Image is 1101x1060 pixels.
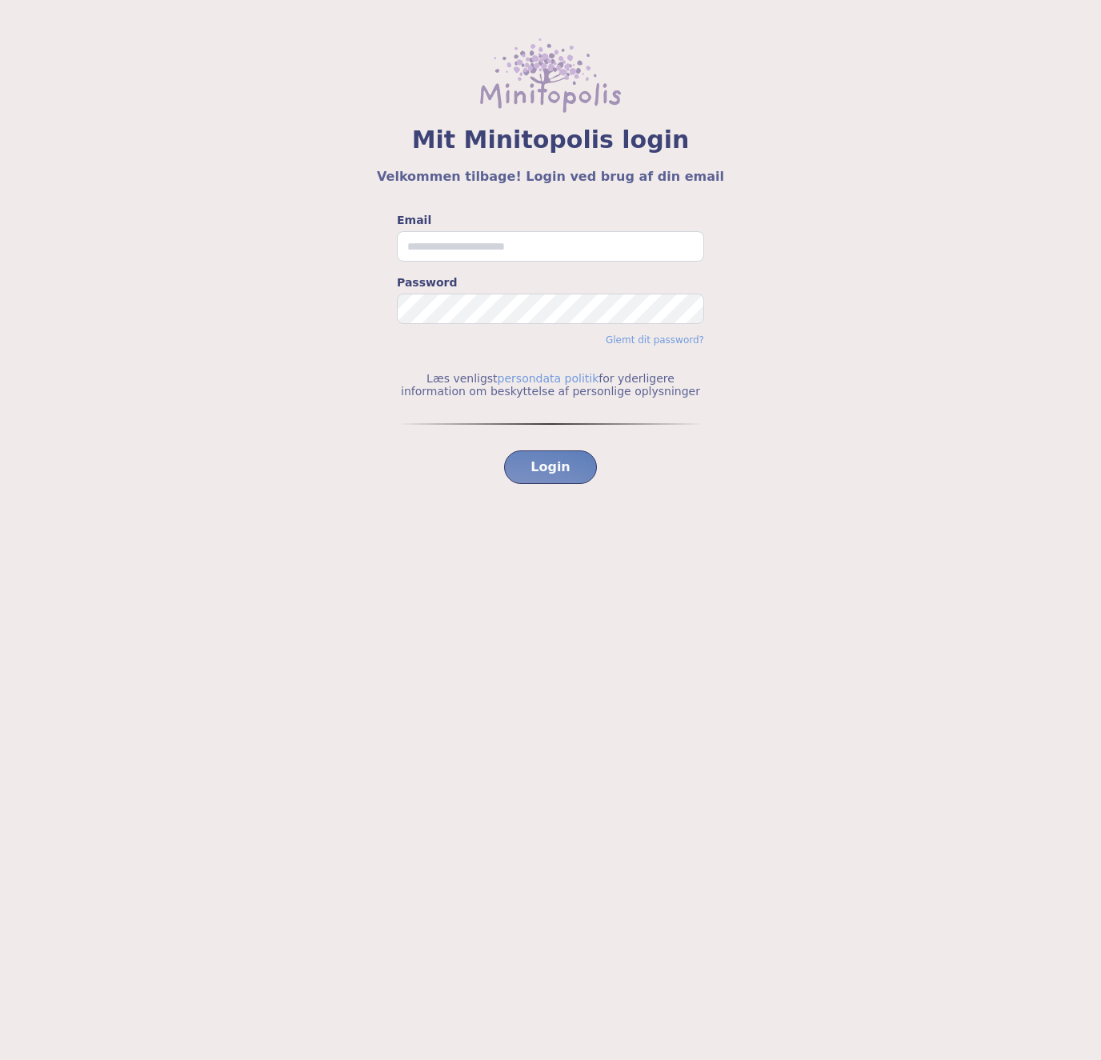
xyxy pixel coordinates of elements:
span: Mit Minitopolis login [38,126,1063,154]
label: Email [397,212,704,228]
h5: Velkommen tilbage! Login ved brug af din email [38,167,1063,186]
a: Glemt dit password? [606,334,704,346]
p: Læs venligst for yderligere information om beskyttelse af personlige oplysninger [397,372,704,398]
button: Login [504,450,597,484]
span: Login [530,458,571,477]
a: persondata politik [498,372,599,385]
label: Password [397,274,704,290]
